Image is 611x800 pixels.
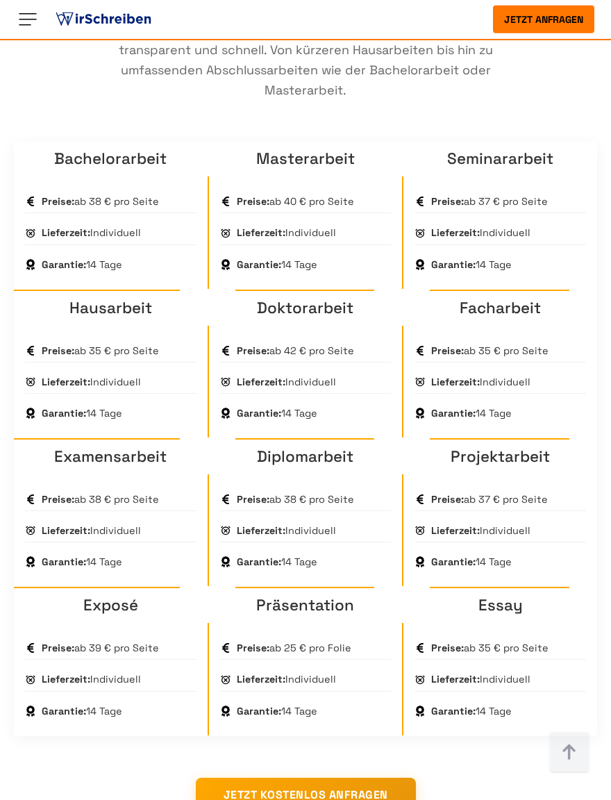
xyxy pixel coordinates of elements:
span: ab 38 € pro Seite [42,194,159,208]
span: Individuell [431,375,530,389]
strong: Garantie: [42,407,86,419]
a: Projektarbeit [451,447,550,467]
img: Preise: [220,196,231,207]
strong: Lieferzeit: [431,226,480,239]
strong: Lieferzeit: [237,376,285,388]
img: Preise: [415,494,426,505]
a: Masterarbeit [256,149,355,169]
strong: Preise: [42,642,74,654]
img: Lieferzeit: [415,674,426,685]
strong: Lieferzeit: [431,673,480,685]
strong: Garantie: [42,556,86,568]
img: Preise: [415,345,426,356]
a: Seminararbeit [447,149,553,169]
a: Präsentation [256,595,354,615]
strong: Lieferzeit: [237,226,285,239]
span: ab 35 € pro Seite [42,344,159,358]
span: Individuell [431,524,530,537]
strong: Garantie: [237,258,281,271]
strong: Preise: [237,493,269,506]
span: Individuell [237,226,336,240]
strong: Lieferzeit: [42,226,90,239]
img: logo ghostwriter-österreich [53,9,154,30]
strong: Lieferzeit: [431,376,480,388]
strong: Garantie: [237,556,281,568]
img: Preise: [415,642,426,653]
strong: Preise: [431,493,464,506]
img: Lieferzeit: [415,228,426,239]
span: 14 Tage [237,258,317,272]
strong: Garantie: [42,705,86,717]
img: Preise: [25,196,36,207]
span: 14 Tage [42,555,122,569]
img: Garantie: [415,408,426,419]
img: Garantie: [25,556,36,567]
span: ab 35 € pro Seite [431,344,549,358]
a: Exposé [83,595,138,615]
img: Garantie: [25,408,36,419]
img: Garantie: [415,556,426,567]
strong: Garantie: [42,258,86,271]
strong: Preise: [42,195,74,208]
strong: Preise: [42,344,74,357]
button: Jetzt anfragen [493,6,594,33]
img: Lieferzeit: [220,228,231,239]
span: 14 Tage [431,555,512,569]
img: Menu open [17,8,39,31]
span: ab 35 € pro Seite [431,641,549,655]
span: 14 Tage [42,406,122,420]
span: Individuell [42,672,141,686]
img: Preise: [415,196,426,207]
strong: Preise: [431,195,464,208]
img: Preise: [220,494,231,505]
span: ab 37 € pro Seite [431,492,548,506]
span: Individuell [237,524,336,537]
img: Garantie: [220,259,231,270]
strong: Preise: [431,344,464,357]
strong: Lieferzeit: [237,673,285,685]
img: Lieferzeit: [220,674,231,685]
strong: Lieferzeit: [431,524,480,537]
strong: Lieferzeit: [42,673,90,685]
span: ab 38 € pro Seite [237,492,354,506]
span: Individuell [431,672,530,686]
img: Lieferzeit: [415,376,426,387]
img: Lieferzeit: [25,674,36,685]
span: ab 40 € pro Seite [237,194,354,208]
strong: Garantie: [237,407,281,419]
img: Preise: [25,345,36,356]
span: Individuell [42,375,141,389]
span: ab 42 € pro Seite [237,344,354,358]
a: Examensarbeit [54,447,167,467]
img: Lieferzeit: [25,228,36,239]
a: Bachelorarbeit [54,149,167,169]
span: 14 Tage [42,704,122,718]
span: Individuell [237,375,336,389]
span: 14 Tage [237,555,317,569]
span: ab 37 € pro Seite [431,194,548,208]
strong: Garantie: [237,705,281,717]
img: Lieferzeit: [25,376,36,387]
strong: Preise: [237,344,269,357]
span: ab 25 € pro Folie [237,641,351,655]
img: Preise: [25,494,36,505]
a: Hausarbeit [69,298,152,318]
strong: Preise: [42,493,74,506]
span: 14 Tage [237,406,317,420]
img: Lieferzeit: [220,376,231,387]
strong: Garantie: [431,258,476,271]
span: Individuell [431,226,530,240]
span: 14 Tage [42,258,122,272]
strong: Garantie: [431,407,476,419]
img: Preise: [220,345,231,356]
strong: Preise: [237,195,269,208]
span: 14 Tage [431,704,512,718]
span: Individuell [237,672,336,686]
span: Individuell [42,524,141,537]
p: In unserer können Sie Ihre Hausarbeit kaufen - transparent und schnell. Von kürzeren Hausarbeiten... [97,20,514,100]
a: Essay [478,595,523,615]
img: Lieferzeit: [25,525,36,536]
span: 14 Tage [237,704,317,718]
a: Doktorarbeit [257,298,353,318]
img: Lieferzeit: [415,525,426,536]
